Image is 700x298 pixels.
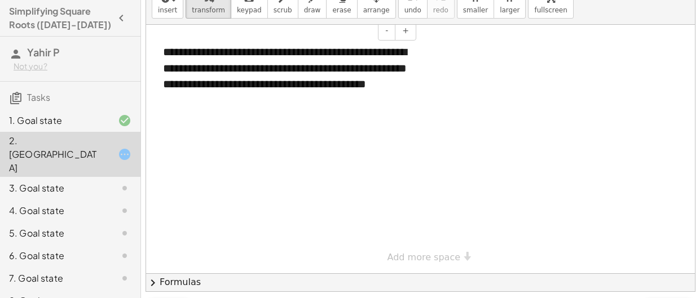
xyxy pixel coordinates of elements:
[363,6,390,14] span: arrange
[146,273,695,291] button: chevron_rightFormulas
[274,6,292,14] span: scrub
[395,21,416,41] button: +
[118,181,131,195] i: Task not started.
[27,46,60,59] span: Yahir P
[463,6,488,14] span: smaller
[304,6,321,14] span: draw
[9,204,100,217] div: 4. Goal state
[9,226,100,240] div: 5. Goal state
[118,226,131,240] i: Task not started.
[118,249,131,263] i: Task not started.
[385,26,388,35] span: -
[402,26,409,35] span: +
[192,6,225,14] span: transform
[14,61,131,72] div: Not you?
[9,272,100,285] div: 7. Goal state
[237,6,262,14] span: keypad
[158,6,177,14] span: insert
[500,6,520,14] span: larger
[9,181,100,195] div: 3. Goal state
[118,148,131,161] i: Task started.
[433,6,448,14] span: redo
[9,249,100,263] div: 6. Goal state
[118,272,131,285] i: Task not started.
[332,6,351,14] span: erase
[118,114,131,127] i: Task finished and correct.
[9,114,100,127] div: 1. Goal state
[388,252,461,263] span: Add more space
[404,6,421,14] span: undo
[27,91,50,103] span: Tasks
[9,5,111,32] h4: Simplifying Square Roots ([DATE]-[DATE])
[118,204,131,217] i: Task not started.
[378,21,395,41] button: -
[146,276,160,290] span: chevron_right
[534,6,567,14] span: fullscreen
[9,134,100,175] div: 2. [GEOGRAPHIC_DATA]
